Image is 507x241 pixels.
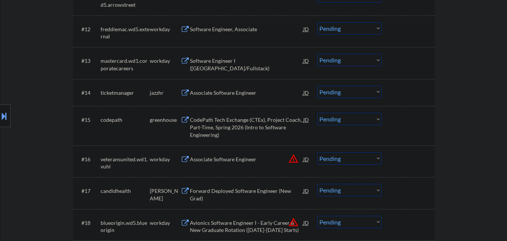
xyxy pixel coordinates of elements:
[150,116,181,124] div: greenhouse
[150,57,181,65] div: workday
[302,216,310,229] div: JD
[190,156,303,163] div: Associate Software Engineer
[302,54,310,67] div: JD
[150,156,181,163] div: workday
[101,26,150,40] div: freddiemac.wd5.external
[150,187,181,202] div: [PERSON_NAME]
[190,26,303,33] div: Software Engineer, Associate
[190,57,303,72] div: Software Engineer I ([GEOGRAPHIC_DATA]/Fullstack)
[81,26,95,33] div: #12
[190,116,303,138] div: CodePath Tech Exchange (CTEx), Project Coach, Part-Time, Spring 2026 (Intro to Software Engineering)
[101,187,150,195] div: candidhealth
[302,184,310,197] div: JD
[302,22,310,36] div: JD
[302,152,310,166] div: JD
[150,89,181,97] div: jazzhr
[302,86,310,99] div: JD
[190,89,303,97] div: Associate Software Engineer
[81,187,95,195] div: #17
[190,187,303,202] div: Forward Deployed Software Engineer (New Grad)
[101,219,150,234] div: blueorigin.wd5.blueorigin
[150,219,181,227] div: workday
[81,219,95,227] div: #18
[288,217,299,227] button: warning_amber
[302,113,310,126] div: JD
[190,219,303,234] div: Avionics Software Engineer I - Early Career & New Graduate Rotation ([DATE]-[DATE] Starts)
[288,153,299,164] button: warning_amber
[150,26,181,33] div: workday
